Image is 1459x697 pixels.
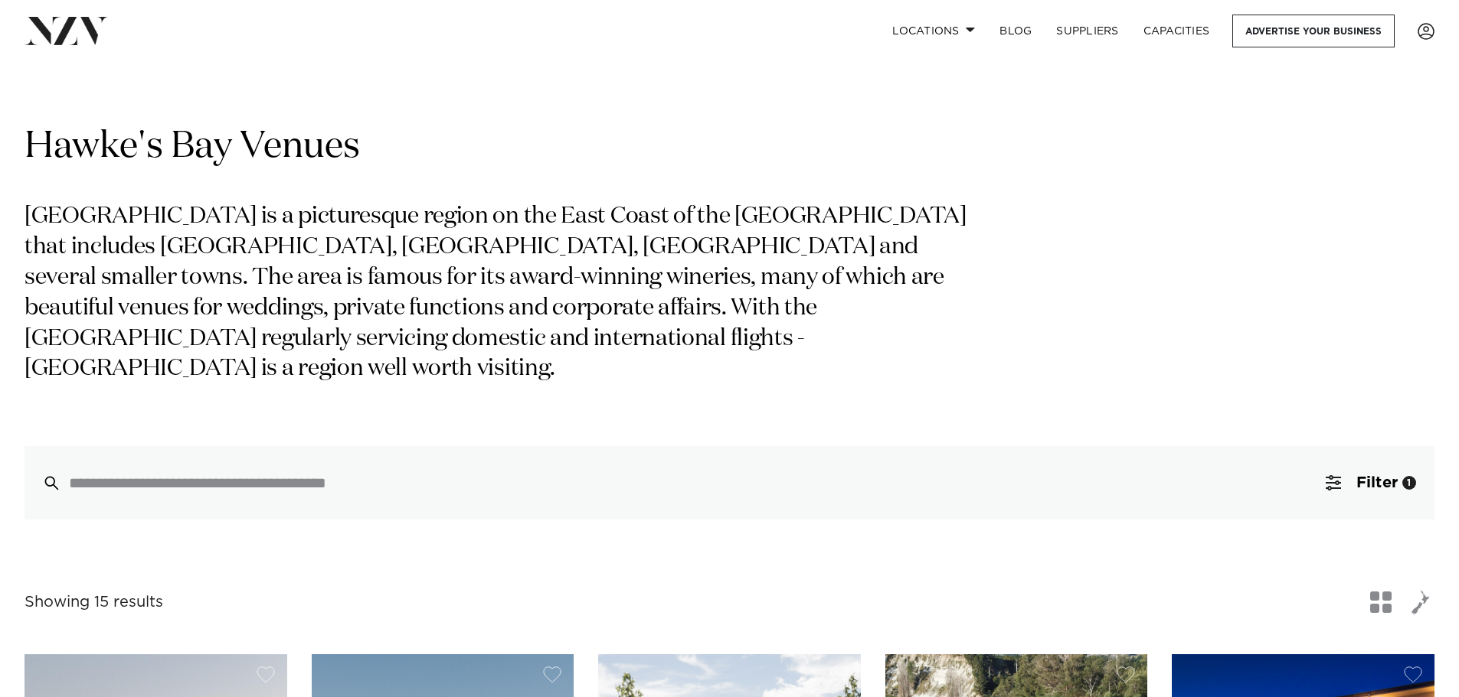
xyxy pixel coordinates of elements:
[1402,476,1416,490] div: 1
[987,15,1044,47] a: BLOG
[25,17,108,44] img: nzv-logo.png
[25,123,1434,171] h1: Hawke's Bay Venues
[1356,475,1398,490] span: Filter
[25,591,163,614] div: Showing 15 results
[1232,15,1395,47] a: Advertise your business
[1131,15,1222,47] a: Capacities
[25,202,971,385] p: [GEOGRAPHIC_DATA] is a picturesque region on the East Coast of the [GEOGRAPHIC_DATA] that include...
[1307,446,1434,519] button: Filter1
[1044,15,1130,47] a: SUPPLIERS
[880,15,987,47] a: Locations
